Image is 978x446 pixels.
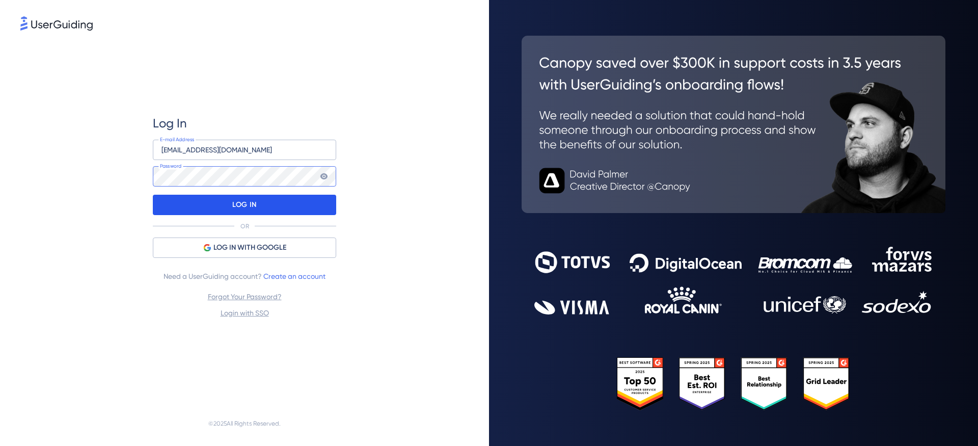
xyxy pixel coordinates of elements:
[534,247,933,314] img: 9302ce2ac39453076f5bc0f2f2ca889b.svg
[164,270,325,282] span: Need a UserGuiding account?
[213,242,286,254] span: LOG IN WITH GOOGLE
[153,115,187,132] span: Log In
[617,357,850,411] img: 25303e33045975176eb484905ab012ff.svg
[208,293,282,301] a: Forgot Your Password?
[221,309,269,317] a: Login with SSO
[232,197,256,213] p: LOG IN
[240,222,249,230] p: OR
[263,272,325,280] a: Create an account
[153,140,336,160] input: example@company.com
[522,36,945,213] img: 26c0aa7c25a843aed4baddd2b5e0fa68.svg
[208,417,281,430] span: © 2025 All Rights Reserved.
[20,16,93,31] img: 8faab4ba6bc7696a72372aa768b0286c.svg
